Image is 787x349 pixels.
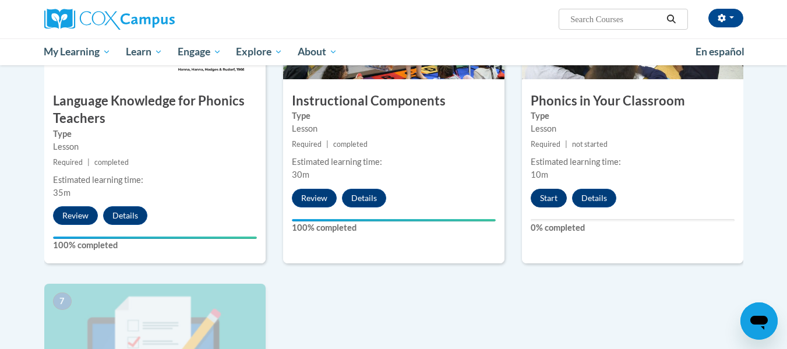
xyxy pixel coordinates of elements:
[696,45,744,58] span: En español
[531,140,560,149] span: Required
[740,302,778,340] iframe: Button to launch messaging window
[326,140,329,149] span: |
[688,40,752,64] a: En español
[44,45,111,59] span: My Learning
[531,122,735,135] div: Lesson
[572,189,616,207] button: Details
[569,12,662,26] input: Search Courses
[87,158,90,167] span: |
[531,156,735,168] div: Estimated learning time:
[290,38,345,65] a: About
[292,219,496,221] div: Your progress
[298,45,337,59] span: About
[236,45,283,59] span: Explore
[572,140,608,149] span: not started
[103,206,147,225] button: Details
[292,170,309,179] span: 30m
[292,140,322,149] span: Required
[522,92,743,110] h3: Phonics in Your Classroom
[531,189,567,207] button: Start
[44,9,266,30] a: Cox Campus
[662,12,680,26] button: Search
[53,140,257,153] div: Lesson
[126,45,163,59] span: Learn
[37,38,119,65] a: My Learning
[565,140,567,149] span: |
[292,110,496,122] label: Type
[228,38,290,65] a: Explore
[708,9,743,27] button: Account Settings
[44,9,175,30] img: Cox Campus
[53,206,98,225] button: Review
[53,128,257,140] label: Type
[53,237,257,239] div: Your progress
[118,38,170,65] a: Learn
[292,189,337,207] button: Review
[283,92,504,110] h3: Instructional Components
[94,158,129,167] span: completed
[531,110,735,122] label: Type
[44,92,266,128] h3: Language Knowledge for Phonics Teachers
[531,221,735,234] label: 0% completed
[531,170,548,179] span: 10m
[53,292,72,310] span: 7
[292,221,496,234] label: 100% completed
[53,174,257,186] div: Estimated learning time:
[342,189,386,207] button: Details
[27,38,761,65] div: Main menu
[53,239,257,252] label: 100% completed
[292,122,496,135] div: Lesson
[178,45,221,59] span: Engage
[333,140,368,149] span: completed
[53,158,83,167] span: Required
[170,38,229,65] a: Engage
[53,188,70,198] span: 35m
[292,156,496,168] div: Estimated learning time:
